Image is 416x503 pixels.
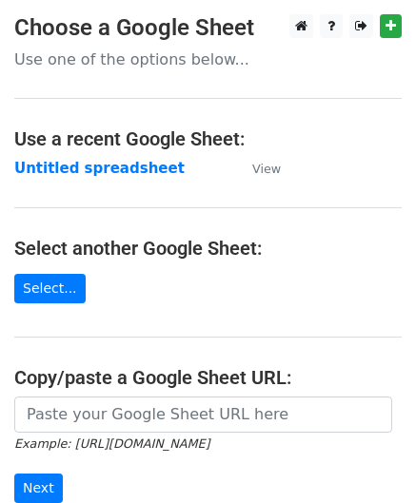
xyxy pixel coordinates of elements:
input: Next [14,474,63,503]
input: Paste your Google Sheet URL here [14,397,392,433]
a: Untitled spreadsheet [14,160,185,177]
p: Use one of the options below... [14,49,402,69]
h4: Use a recent Google Sheet: [14,127,402,150]
a: Select... [14,274,86,303]
h4: Copy/paste a Google Sheet URL: [14,366,402,389]
small: View [252,162,281,176]
h3: Choose a Google Sheet [14,14,402,42]
h4: Select another Google Sheet: [14,237,402,260]
a: View [233,160,281,177]
small: Example: [URL][DOMAIN_NAME] [14,436,209,451]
